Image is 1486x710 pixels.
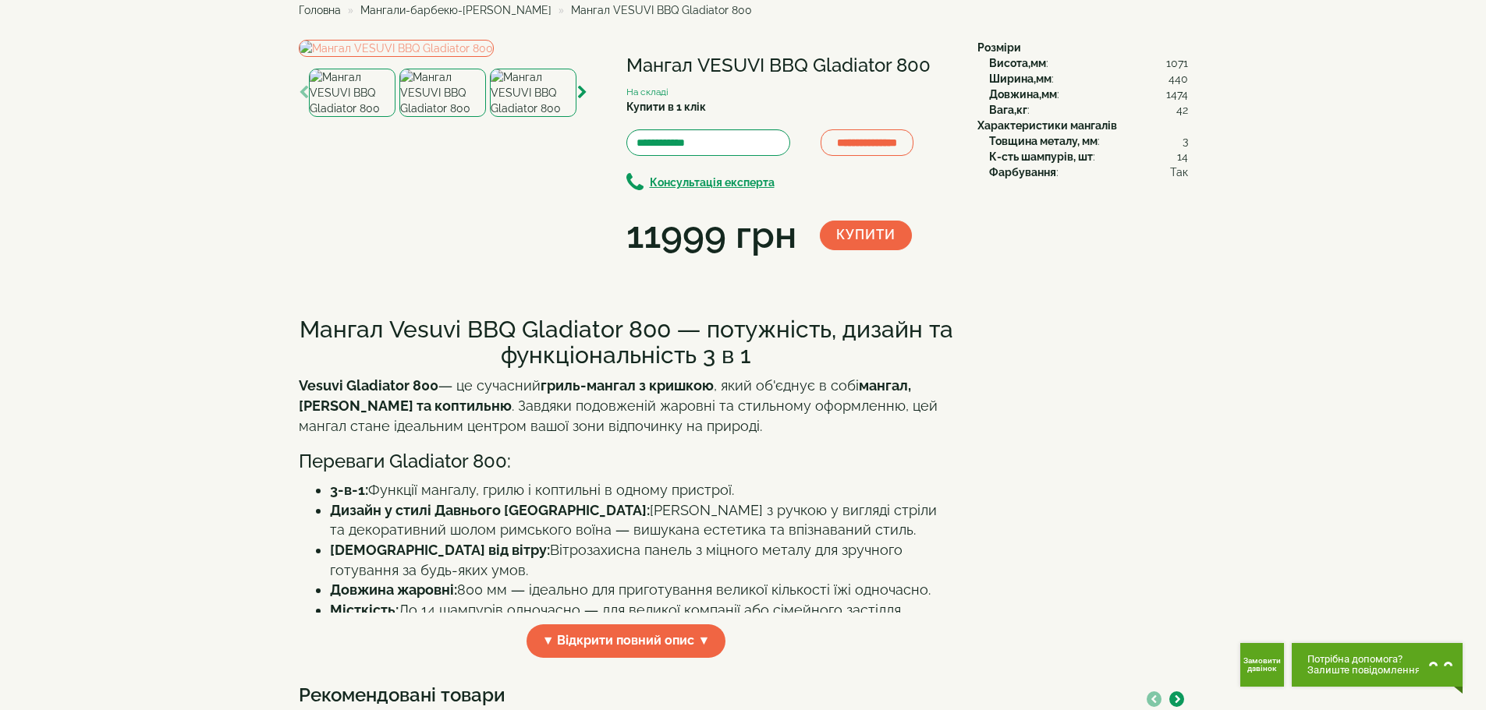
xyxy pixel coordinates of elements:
[490,69,576,117] img: Мангал VESUVI BBQ Gladiator 800
[330,600,954,620] li: До 14 шампурів одночасно — для великої компанії або сімейного застілля.
[330,502,650,518] strong: Дизайн у стилі Давнього [GEOGRAPHIC_DATA]:
[330,580,954,600] li: 800 мм — ідеально для приготування великої кількості їжі одночасно.
[1307,665,1420,676] span: Залиште повідомлення
[1240,643,1284,687] button: Get Call button
[626,55,954,76] h1: Мангал VESUVI BBQ Gladiator 800
[989,88,1057,101] b: Довжина,мм
[1166,87,1188,102] span: 1474
[299,685,1188,705] h3: Рекомендовані товари
[820,221,912,250] button: Купити
[330,581,457,598] strong: Довжина жаровні:
[330,500,954,540] li: [PERSON_NAME] з ручкою у вигляді стріли та декоративний шолом римського воїна — вишукана естетика...
[989,104,1027,116] b: Вага,кг
[541,377,714,394] strong: гриль-мангал з кришкою
[309,69,395,117] img: Мангал VESUVI BBQ Gladiator 800
[1177,149,1188,164] span: 14
[650,176,775,189] b: Консультація експерта
[299,377,438,394] strong: Vesuvi Gladiator 800
[330,540,954,580] li: Вітрозахисна панель з міцного металу для зручного готування за будь-яких умов.
[1170,164,1188,180] span: Так
[330,542,550,558] strong: [DEMOGRAPHIC_DATA] від вітру:
[989,166,1056,178] b: Фарбування
[989,55,1188,71] div: :
[299,316,954,368] h2: Мангал Vesuvi BBQ Gladiator 800 — потужність, дизайн та функціональність 3 в 1
[989,102,1188,118] div: :
[299,4,341,16] a: Головна
[1166,55,1188,71] span: 1071
[989,133,1188,149] div: :
[299,376,954,436] p: — це сучасний , який об'єднує в собі . Завдяки подовженій жаровні та стильному оформленню, цей ма...
[527,624,726,658] span: ▼ Відкрити повний опис ▼
[626,87,669,97] small: На складі
[399,69,486,117] img: Мангал VESUVI BBQ Gladiator 800
[626,99,706,115] label: Купити в 1 клік
[989,57,1046,69] b: Висота,мм
[360,4,551,16] a: Мангали-барбекю-[PERSON_NAME]
[626,209,796,262] div: 11999 грн
[977,119,1117,132] b: Характеристики мангалів
[989,87,1188,102] div: :
[1240,657,1284,673] span: Замовити дзвінок
[989,72,1052,85] b: Ширина,мм
[989,149,1188,164] div: :
[1292,643,1463,687] button: Chat button
[989,164,1188,180] div: :
[299,40,494,57] img: Мангал VESUVI BBQ Gladiator 800
[977,41,1021,54] b: Розміри
[989,71,1188,87] div: :
[571,4,752,16] span: Мангал VESUVI BBQ Gladiator 800
[330,602,399,618] strong: Місткість:
[1176,102,1188,118] span: 42
[1169,71,1188,87] span: 440
[330,480,954,500] li: Функції мангалу, грилю і коптильні в одному пристрої.
[989,135,1098,147] b: Товщина металу, мм
[330,482,368,498] strong: 3-в-1:
[299,451,954,472] h3: Переваги Gladiator 800:
[1183,133,1188,149] span: 3
[989,150,1093,163] b: К-сть шампурів, шт
[1307,654,1420,665] span: Потрібна допомога?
